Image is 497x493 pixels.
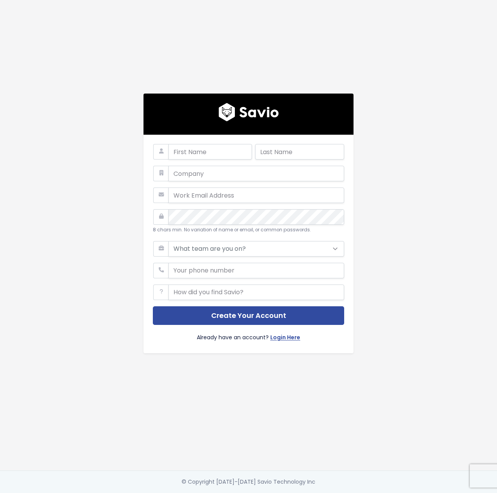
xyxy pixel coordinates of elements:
[219,103,279,122] img: logo600x187.a314fd40982d.png
[168,144,252,160] input: First Name
[182,477,315,487] div: © Copyright [DATE]-[DATE] Savio Technology Inc
[168,263,344,278] input: Your phone number
[255,144,344,160] input: Last Name
[153,306,344,325] button: Create Your Account
[153,325,344,344] div: Already have an account?
[168,285,344,300] input: How did you find Savio?
[168,187,344,203] input: Work Email Address
[153,227,311,233] small: 8 chars min. No variation of name or email, or common passwords.
[270,333,300,344] a: Login Here
[168,166,344,181] input: Company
